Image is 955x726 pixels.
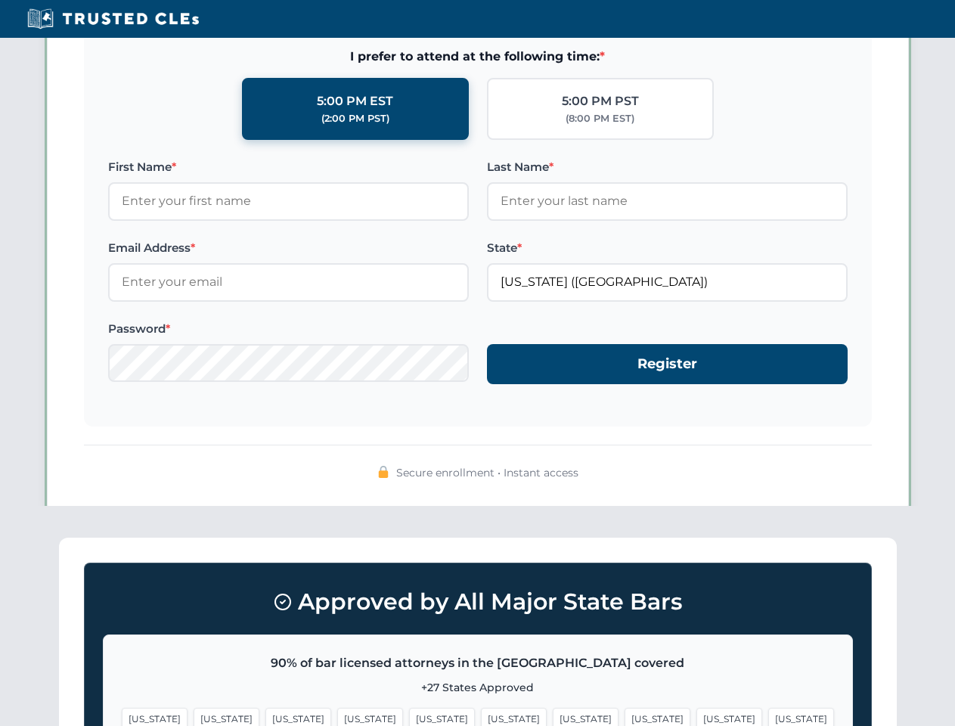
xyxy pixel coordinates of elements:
[122,679,834,696] p: +27 States Approved
[108,182,469,220] input: Enter your first name
[396,464,578,481] span: Secure enrollment • Instant access
[23,8,203,30] img: Trusted CLEs
[317,92,393,111] div: 5:00 PM EST
[103,582,853,622] h3: Approved by All Major State Bars
[108,320,469,338] label: Password
[487,239,848,257] label: State
[122,653,834,673] p: 90% of bar licensed attorneys in the [GEOGRAPHIC_DATA] covered
[108,158,469,176] label: First Name
[108,239,469,257] label: Email Address
[566,111,634,126] div: (8:00 PM EST)
[321,111,389,126] div: (2:00 PM PST)
[487,263,848,301] input: Florida (FL)
[108,263,469,301] input: Enter your email
[562,92,639,111] div: 5:00 PM PST
[487,344,848,384] button: Register
[377,466,389,478] img: 🔒
[487,182,848,220] input: Enter your last name
[108,47,848,67] span: I prefer to attend at the following time:
[487,158,848,176] label: Last Name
